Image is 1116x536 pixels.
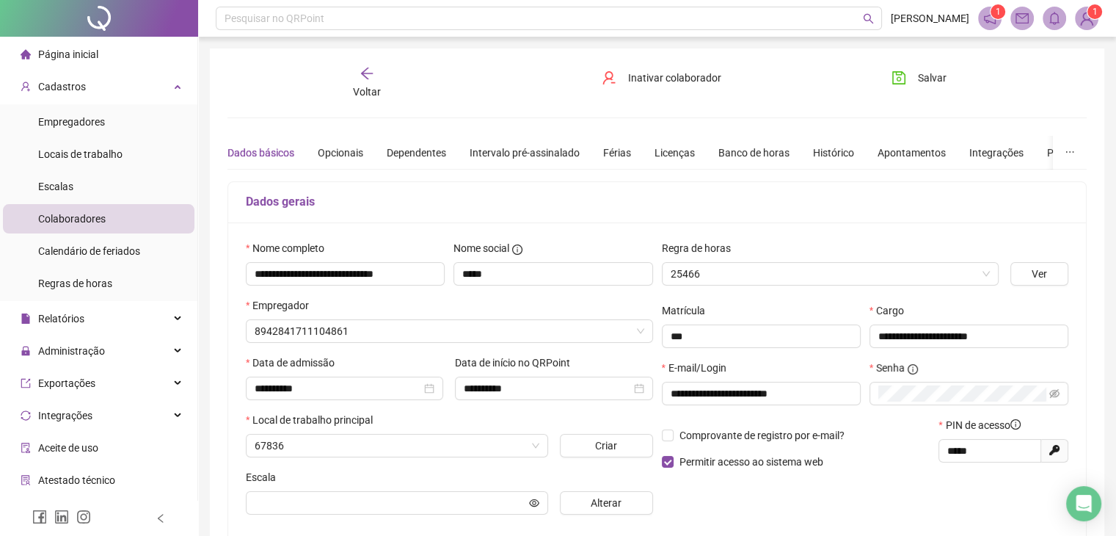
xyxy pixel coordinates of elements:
span: Exportações [38,377,95,389]
span: info-circle [908,364,918,374]
button: Alterar [560,491,653,515]
span: search [863,13,874,24]
span: 8942841711104861 [255,320,644,342]
span: info-circle [512,245,522,255]
label: Escala [246,469,285,485]
div: Dados básicos [227,145,294,161]
span: 67836 [255,435,539,457]
div: Opcionais [318,145,363,161]
div: Apontamentos [878,145,946,161]
span: Nome social [453,240,509,256]
label: Nome completo [246,240,334,256]
label: Data de admissão [246,355,344,371]
span: Escalas [38,181,73,192]
span: notification [983,12,996,25]
button: Criar [560,434,653,457]
span: instagram [76,510,91,524]
span: Aceite de uso [38,442,98,454]
span: Alterar [591,495,621,511]
span: info-circle [1010,419,1021,430]
span: arrow-left [360,66,374,81]
span: 25466 [671,263,990,285]
label: Local de trabalho principal [246,412,382,428]
span: linkedin [54,510,69,524]
label: Regra de horas [662,240,740,256]
button: Salvar [880,66,958,90]
span: Ver [1032,266,1047,282]
label: E-mail/Login [662,360,736,376]
span: Colaboradores [38,213,106,225]
button: Inativar colaborador [591,66,732,90]
span: Página inicial [38,48,98,60]
span: save [891,70,906,85]
span: bell [1048,12,1061,25]
button: Ver [1010,262,1068,286]
span: Cadastros [38,81,86,93]
label: Cargo [869,303,913,319]
img: 89544 [1076,7,1098,29]
span: facebook [32,510,47,524]
label: Empregador [246,297,318,314]
span: Senha [876,360,905,376]
span: 1 [996,7,1001,17]
span: user-add [21,82,31,92]
label: Data de início no QRPoint [455,355,580,371]
span: file [21,314,31,324]
span: 1 [1093,7,1098,17]
div: Dependentes [387,145,446,161]
span: Regras de horas [38,278,112,289]
div: Banco de horas [718,145,789,161]
div: Intervalo pré-assinalado [470,145,580,161]
div: Histórico [813,145,854,161]
div: Integrações [969,145,1024,161]
span: mail [1015,12,1029,25]
h5: Dados gerais [246,193,1068,211]
div: Open Intercom Messenger [1066,486,1101,521]
span: Integrações [38,410,92,421]
span: Locais de trabalho [38,148,123,160]
span: Relatórios [38,313,84,325]
span: Comprovante de registro por e-mail? [679,430,845,441]
sup: Atualize o seu contato no menu Meus Dados [1087,4,1102,19]
span: audit [21,443,31,453]
span: Empregadores [38,116,105,128]
span: left [156,513,166,524]
div: Férias [603,145,631,161]
div: Preferências [1047,145,1104,161]
span: lock [21,346,31,356]
div: Licenças [654,145,695,161]
span: Atestado técnico [38,474,115,486]
label: Matrícula [662,303,715,319]
button: ellipsis [1053,136,1087,170]
span: home [21,49,31,59]
span: [PERSON_NAME] [891,10,969,26]
span: Inativar colaborador [628,70,721,86]
span: Permitir acesso ao sistema web [679,456,823,468]
span: sync [21,410,31,421]
span: eye-invisible [1049,388,1060,399]
span: eye [529,498,539,508]
span: Administração [38,345,105,357]
span: Criar [595,438,617,454]
span: user-delete [602,70,616,85]
span: Salvar [918,70,947,86]
span: solution [21,475,31,485]
span: Voltar [353,86,381,98]
sup: 1 [991,4,1005,19]
span: Calendário de feriados [38,245,140,257]
span: ellipsis [1065,147,1075,157]
span: PIN de acesso [946,417,1021,433]
span: export [21,378,31,388]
